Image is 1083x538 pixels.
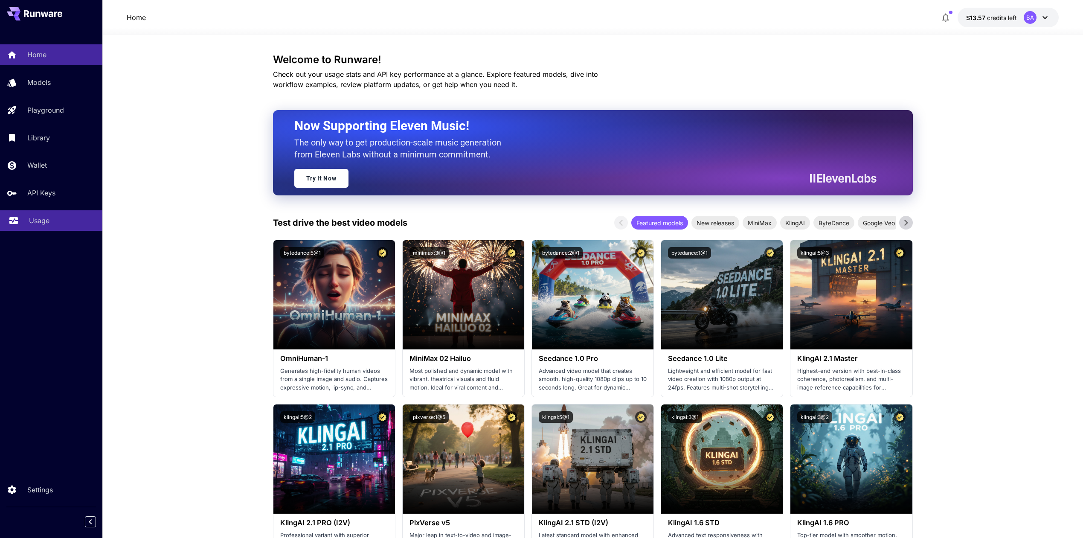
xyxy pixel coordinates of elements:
button: Certified Model – Vetted for best performance and includes a commercial license. [635,247,647,259]
button: Certified Model – Vetted for best performance and includes a commercial license. [635,411,647,423]
span: credits left [987,14,1017,21]
p: Library [27,133,50,143]
button: klingai:3@1 [668,411,702,423]
button: pixverse:1@5 [409,411,449,423]
h3: KlingAI 2.1 Master [797,355,905,363]
img: alt [403,404,524,514]
h3: KlingAI 1.6 PRO [797,519,905,527]
button: bytedance:5@1 [280,247,324,259]
span: Google Veo [858,218,900,227]
div: $13.56606 [966,13,1017,22]
div: BA [1024,11,1037,24]
button: Certified Model – Vetted for best performance and includes a commercial license. [506,411,517,423]
p: Home [27,49,46,60]
h3: KlingAI 1.6 STD [668,519,776,527]
button: klingai:5@3 [797,247,832,259]
img: alt [273,240,395,349]
p: Wallet [27,160,47,170]
p: Models [27,77,51,87]
button: Certified Model – Vetted for best performance and includes a commercial license. [894,411,906,423]
nav: breadcrumb [127,12,146,23]
p: Advanced video model that creates smooth, high-quality 1080p clips up to 10 seconds long. Great f... [539,367,647,392]
button: Certified Model – Vetted for best performance and includes a commercial license. [377,247,388,259]
h3: KlingAI 2.1 STD (I2V) [539,519,647,527]
span: MiniMax [743,218,777,227]
button: bytedance:2@1 [539,247,583,259]
button: minimax:3@1 [409,247,449,259]
h3: Seedance 1.0 Lite [668,355,776,363]
div: KlingAI [780,216,810,230]
span: $13.57 [966,14,987,21]
button: Collapse sidebar [85,516,96,527]
p: Usage [29,215,49,226]
p: API Keys [27,188,55,198]
h3: Welcome to Runware! [273,54,913,66]
h3: KlingAI 2.1 PRO (I2V) [280,519,388,527]
img: alt [532,404,653,514]
p: Generates high-fidelity human videos from a single image and audio. Captures expressive motion, l... [280,367,388,392]
button: Certified Model – Vetted for best performance and includes a commercial license. [377,411,388,423]
h3: OmniHuman‑1 [280,355,388,363]
button: Certified Model – Vetted for best performance and includes a commercial license. [764,247,776,259]
button: Certified Model – Vetted for best performance and includes a commercial license. [764,411,776,423]
div: Featured models [631,216,688,230]
img: alt [790,404,912,514]
button: klingai:5@2 [280,411,315,423]
h2: Now Supporting Eleven Music! [294,118,870,134]
span: New releases [691,218,739,227]
button: klingai:3@2 [797,411,832,423]
img: alt [661,240,783,349]
p: Test drive the best video models [273,216,407,229]
img: alt [273,404,395,514]
p: Lightweight and efficient model for fast video creation with 1080p output at 24fps. Features mult... [668,367,776,392]
div: New releases [691,216,739,230]
p: The only way to get production-scale music generation from Eleven Labs without a minimum commitment. [294,137,508,160]
div: MiniMax [743,216,777,230]
p: Settings [27,485,53,495]
p: Playground [27,105,64,115]
p: Highest-end version with best-in-class coherence, photorealism, and multi-image reference capabil... [797,367,905,392]
div: ByteDance [813,216,854,230]
p: Most polished and dynamic model with vibrant, theatrical visuals and fluid motion. Ideal for vira... [409,367,517,392]
img: alt [661,404,783,514]
span: Check out your usage stats and API key performance at a glance. Explore featured models, dive int... [273,70,598,89]
img: alt [532,240,653,349]
button: Certified Model – Vetted for best performance and includes a commercial license. [894,247,906,259]
div: Collapse sidebar [91,514,102,529]
h3: MiniMax 02 Hailuo [409,355,517,363]
div: Google Veo [858,216,900,230]
img: alt [790,240,912,349]
h3: PixVerse v5 [409,519,517,527]
span: Featured models [631,218,688,227]
a: Try It Now [294,169,348,188]
img: alt [403,240,524,349]
h3: Seedance 1.0 Pro [539,355,647,363]
a: Home [127,12,146,23]
span: ByteDance [813,218,854,227]
button: bytedance:1@1 [668,247,711,259]
button: $13.56606BA [958,8,1059,27]
button: Certified Model – Vetted for best performance and includes a commercial license. [506,247,517,259]
span: KlingAI [780,218,810,227]
button: klingai:5@1 [539,411,573,423]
